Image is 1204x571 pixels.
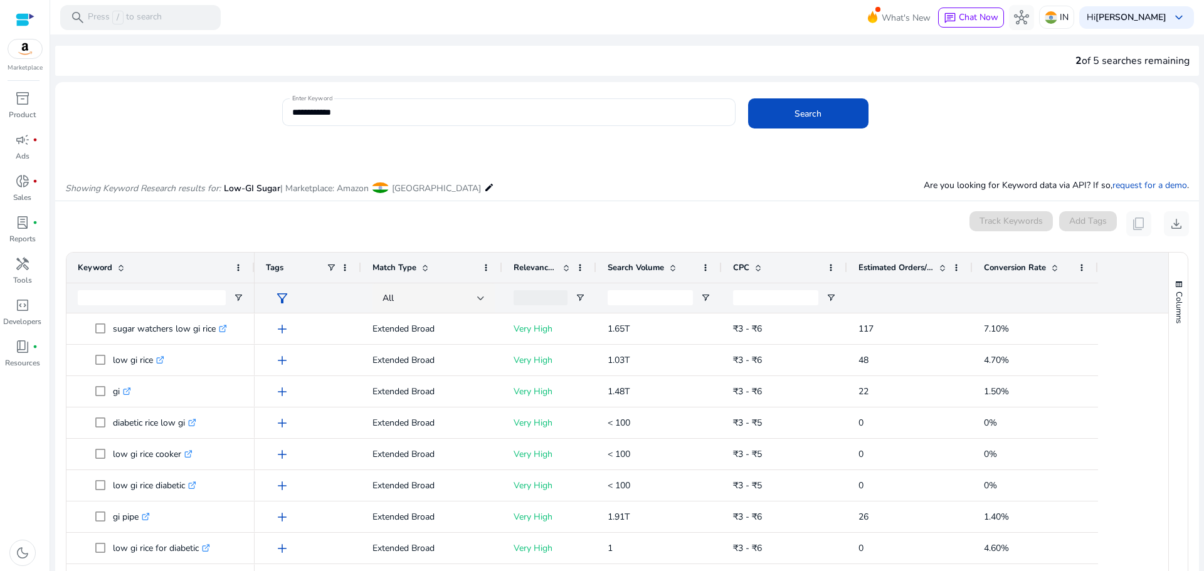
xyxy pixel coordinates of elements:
span: 1.40% [984,511,1009,523]
span: chat [944,12,956,24]
span: handyman [15,256,30,271]
p: Extended Broad [372,410,491,436]
span: 2 [1075,54,1082,68]
div: of 5 searches remaining [1075,53,1190,68]
span: ₹3 - ₹6 [733,542,762,554]
span: Search Volume [608,262,664,273]
span: 1 [608,542,613,554]
span: 1.50% [984,385,1009,397]
p: Very High [514,535,585,561]
span: < 100 [608,448,630,460]
span: 0% [984,479,997,491]
span: 0 [858,542,863,554]
span: code_blocks [15,298,30,313]
p: Extended Broad [372,379,491,404]
p: Ads [16,150,29,162]
p: low gi rice diabetic [113,473,196,498]
span: add [275,322,290,337]
span: 22 [858,385,869,397]
p: Extended Broad [372,441,491,467]
p: Extended Broad [372,316,491,342]
span: fiber_manual_record [33,179,38,184]
span: fiber_manual_record [33,344,38,349]
p: Very High [514,379,585,404]
span: 0% [984,448,997,460]
span: fiber_manual_record [33,220,38,225]
span: 1.03T [608,354,630,366]
p: low gi rice for diabetic [113,535,210,561]
p: diabetic rice low gi [113,410,196,436]
p: Resources [5,357,40,369]
button: download [1164,211,1189,236]
p: low gi rice [113,347,164,373]
input: Keyword Filter Input [78,290,226,305]
span: fiber_manual_record [33,137,38,142]
p: Very High [514,441,585,467]
span: Tags [266,262,283,273]
span: book_4 [15,339,30,354]
span: add [275,478,290,493]
p: Are you looking for Keyword data via API? If so, . [924,179,1189,192]
span: | Marketplace: Amazon [280,182,369,194]
img: amazon.svg [8,39,42,58]
span: Low-GI Sugar [224,182,280,194]
input: CPC Filter Input [733,290,818,305]
span: Chat Now [959,11,998,23]
span: dark_mode [15,545,30,560]
img: in.svg [1045,11,1057,24]
span: Estimated Orders/Month [858,262,934,273]
span: 0 [858,417,863,429]
button: Search [748,98,869,128]
span: 0% [984,417,997,429]
p: Press to search [88,11,162,24]
span: Search [795,107,821,120]
p: Sales [13,192,31,203]
p: Extended Broad [372,473,491,498]
button: Open Filter Menu [575,293,585,303]
i: Showing Keyword Research results for: [65,182,221,194]
button: Open Filter Menu [233,293,243,303]
input: Search Volume Filter Input [608,290,693,305]
span: 1.48T [608,385,630,397]
span: What's New [882,7,931,29]
span: 1.91T [608,511,630,523]
span: lab_profile [15,215,30,230]
span: ₹3 - ₹6 [733,511,762,523]
span: hub [1014,10,1029,25]
p: Very High [514,316,585,342]
span: Conversion Rate [984,262,1046,273]
span: 117 [858,323,874,335]
span: 0 [858,448,863,460]
p: low gi rice cooker [113,441,193,467]
span: campaign [15,132,30,147]
a: request for a demo [1112,179,1187,191]
button: Open Filter Menu [700,293,710,303]
mat-icon: edit [484,180,494,195]
b: [PERSON_NAME] [1096,11,1166,23]
span: / [112,11,124,24]
span: add [275,416,290,431]
span: Keyword [78,262,112,273]
p: Tools [13,275,32,286]
span: add [275,447,290,462]
span: filter_alt [275,291,290,306]
span: add [275,510,290,525]
mat-label: Enter Keyword [292,94,332,103]
span: 26 [858,511,869,523]
span: CPC [733,262,749,273]
span: Columns [1173,291,1185,323]
span: < 100 [608,479,630,491]
span: [GEOGRAPHIC_DATA] [392,182,481,194]
p: Reports [9,233,36,244]
span: 4.60% [984,542,1009,554]
p: Developers [3,316,41,327]
p: Product [9,109,36,120]
span: ₹3 - ₹5 [733,479,762,491]
span: add [275,541,290,556]
span: keyboard_arrow_down [1171,10,1186,25]
p: Extended Broad [372,347,491,373]
p: Marketplace [8,63,43,73]
p: Extended Broad [372,504,491,530]
p: Extended Broad [372,535,491,561]
span: ₹3 - ₹5 [733,448,762,460]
